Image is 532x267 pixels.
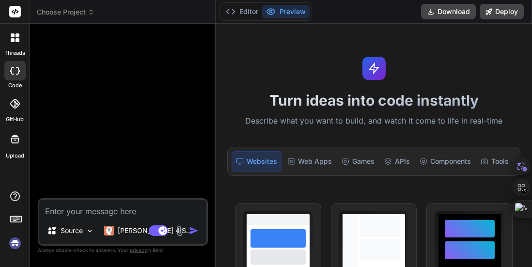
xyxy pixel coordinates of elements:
[130,247,147,253] span: privacy
[118,226,190,236] p: [PERSON_NAME] 4 S..
[104,226,114,236] img: Claude 4 Sonnet
[232,151,282,172] div: Websites
[421,4,476,19] button: Download
[61,226,83,236] p: Source
[37,7,94,17] span: Choose Project
[477,151,513,172] div: Tools
[174,225,185,236] img: attachment
[480,4,524,19] button: Deploy
[222,5,262,18] button: Editor
[86,227,94,235] img: Pick Models
[416,151,475,172] div: Components
[283,151,336,172] div: Web Apps
[338,151,378,172] div: Games
[7,235,23,251] img: signin
[262,5,310,18] button: Preview
[380,151,414,172] div: APIs
[221,115,526,127] p: Describe what you want to build, and watch it come to life in real-time
[8,81,22,90] label: code
[38,246,208,255] p: Always double-check its answers. Your in Bind
[221,92,526,109] h1: Turn ideas into code instantly
[189,226,199,236] img: icon
[6,152,24,160] label: Upload
[4,49,25,57] label: threads
[6,115,24,124] label: GitHub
